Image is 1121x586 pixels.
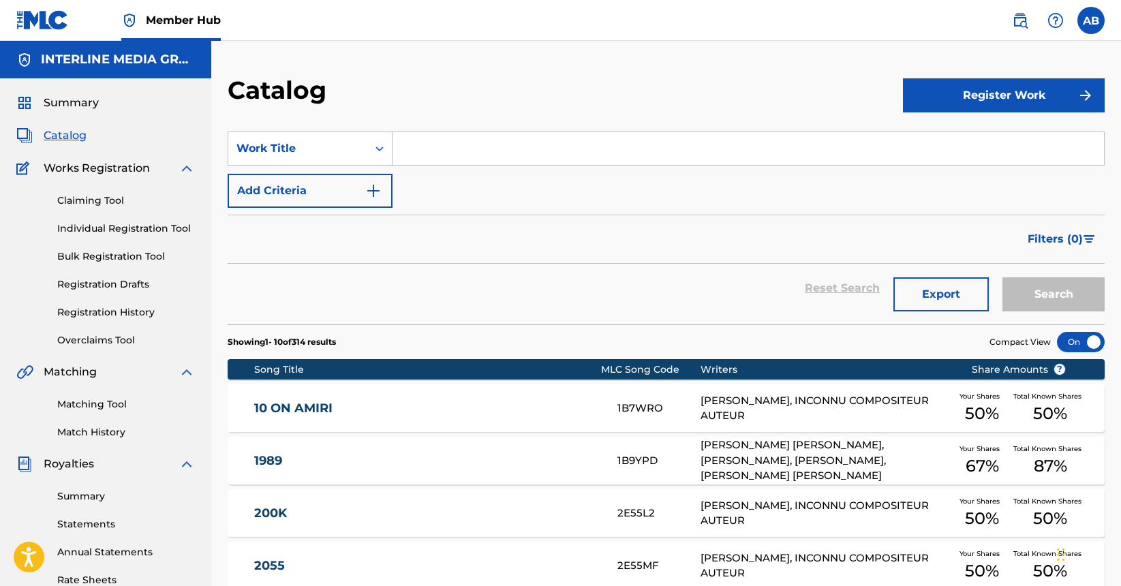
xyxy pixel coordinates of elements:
[16,52,33,68] img: Accounts
[16,456,33,472] img: Royalties
[1033,559,1067,583] span: 50 %
[1012,12,1028,29] img: search
[701,437,951,484] div: [PERSON_NAME] [PERSON_NAME], [PERSON_NAME], [PERSON_NAME], [PERSON_NAME] [PERSON_NAME]
[1028,231,1083,247] span: Filters ( 0 )
[228,132,1105,324] form: Search Form
[989,336,1051,348] span: Compact View
[57,489,195,504] a: Summary
[57,194,195,208] a: Claiming Tool
[57,425,195,439] a: Match History
[1013,549,1087,559] span: Total Known Shares
[16,95,33,111] img: Summary
[228,75,333,106] h2: Catalog
[228,336,336,348] p: Showing 1 - 10 of 314 results
[1019,222,1105,256] button: Filters (0)
[965,559,999,583] span: 50 %
[146,12,221,28] span: Member Hub
[965,401,999,426] span: 50 %
[1013,444,1087,454] span: Total Known Shares
[1077,7,1105,34] div: User Menu
[179,364,195,380] img: expand
[57,397,195,412] a: Matching Tool
[701,551,951,581] div: [PERSON_NAME], INCONNU COMPOSITEUR AUTEUR
[701,498,951,529] div: [PERSON_NAME], INCONNU COMPOSITEUR AUTEUR
[16,95,99,111] a: SummarySummary
[1047,12,1064,29] img: help
[16,160,34,176] img: Works Registration
[1033,506,1067,531] span: 50 %
[44,456,94,472] span: Royalties
[966,454,999,478] span: 67 %
[57,517,195,531] a: Statements
[16,10,69,30] img: MLC Logo
[57,305,195,320] a: Registration History
[44,95,99,111] span: Summary
[903,78,1105,112] button: Register Work
[228,174,393,208] button: Add Criteria
[1007,7,1034,34] a: Public Search
[959,549,1005,559] span: Your Shares
[57,545,195,559] a: Annual Statements
[1013,391,1087,401] span: Total Known Shares
[179,456,195,472] img: expand
[57,221,195,236] a: Individual Registration Tool
[617,506,701,521] div: 2E55L2
[1077,87,1094,104] img: f7272a7cc735f4ea7f67.svg
[16,127,33,144] img: Catalog
[254,363,601,377] div: Song Title
[617,401,701,416] div: 1B7WRO
[16,364,33,380] img: Matching
[1084,235,1095,243] img: filter
[601,363,701,377] div: MLC Song Code
[44,364,97,380] span: Matching
[179,160,195,176] img: expand
[959,444,1005,454] span: Your Shares
[1083,379,1121,491] iframe: Resource Center
[57,333,195,348] a: Overclaims Tool
[1057,534,1065,575] div: Drag
[236,140,359,157] div: Work Title
[254,558,600,574] a: 2055
[254,453,600,469] a: 1989
[121,12,138,29] img: Top Rightsholder
[701,363,951,377] div: Writers
[41,52,195,67] h5: INTERLINE MEDIA GROUP LLC
[57,277,195,292] a: Registration Drafts
[1053,521,1121,586] iframe: Chat Widget
[44,127,87,144] span: Catalog
[44,160,150,176] span: Works Registration
[1042,7,1069,34] div: Help
[617,453,701,469] div: 1B9YPD
[16,127,87,144] a: CatalogCatalog
[959,496,1005,506] span: Your Shares
[365,183,382,199] img: 9d2ae6d4665cec9f34b9.svg
[254,506,600,521] a: 200K
[965,506,999,531] span: 50 %
[1033,401,1067,426] span: 50 %
[254,401,600,416] a: 10 ON AMIRI
[893,277,989,311] button: Export
[617,558,701,574] div: 2E55MF
[972,363,1066,377] span: Share Amounts
[1054,364,1065,375] span: ?
[1013,496,1087,506] span: Total Known Shares
[959,391,1005,401] span: Your Shares
[1034,454,1067,478] span: 87 %
[701,393,951,424] div: [PERSON_NAME], INCONNU COMPOSITEUR AUTEUR
[57,249,195,264] a: Bulk Registration Tool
